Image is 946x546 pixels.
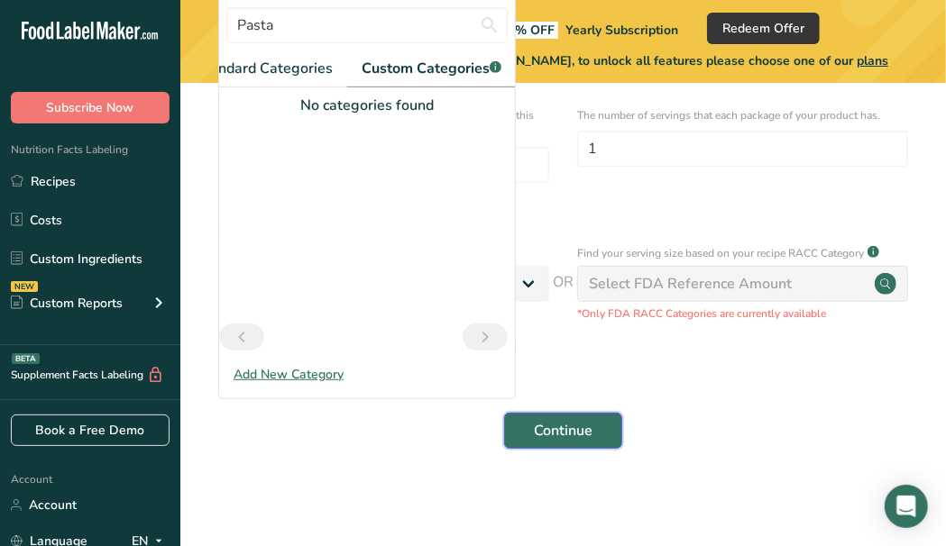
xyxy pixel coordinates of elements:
[12,353,40,364] div: BETA
[11,92,170,123] button: Subscribe Now
[565,22,678,39] span: Yearly Subscription
[577,107,908,123] p: The number of servings that each package of your product has.
[577,305,908,322] p: *Only FDA RACC Categories are currently available
[47,98,134,117] span: Subscribe Now
[553,271,574,322] span: OR
[577,245,864,261] p: Find your serving size based on your recipe RACC Category
[534,420,592,441] span: Continue
[238,51,888,70] span: You are using the free demo version of [DOMAIN_NAME], to unlock all features please choose one of...
[463,323,508,350] a: Next page
[11,294,123,313] div: Custom Reports
[226,7,508,43] input: Search for category
[219,323,264,350] a: Previous page
[196,58,333,79] span: Standard Categories
[857,52,888,69] span: plans
[589,273,792,295] div: Select FDA Reference Amount
[722,19,804,38] span: Redeem Offer
[504,413,622,449] button: Continue
[707,13,820,44] button: Redeem Offer
[885,485,928,528] div: Open Intercom Messenger
[362,58,501,79] span: Custom Categories
[11,414,170,446] a: Book a Free Demo
[219,95,515,116] div: No categories found
[219,365,515,384] div: Add New Category
[11,281,38,292] div: NEW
